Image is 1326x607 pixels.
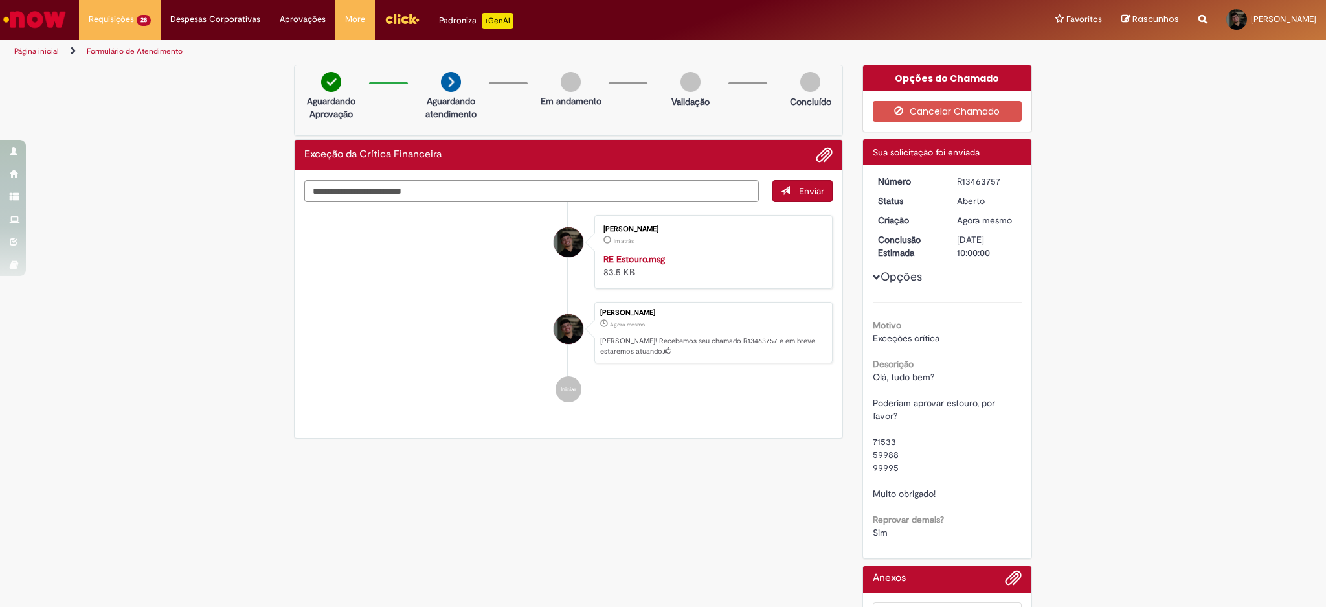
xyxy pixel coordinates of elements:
img: img-circle-grey.png [800,72,820,92]
p: Aguardando atendimento [420,95,482,120]
span: Agora mesmo [610,321,645,328]
a: Formulário de Atendimento [87,46,183,56]
button: Adicionar anexos [816,146,833,163]
span: Requisições [89,13,134,26]
div: Gabriel Braga Diniz [554,227,583,257]
img: ServiceNow [1,6,68,32]
img: img-circle-grey.png [680,72,701,92]
span: Aprovações [280,13,326,26]
h2: Anexos [873,573,906,584]
dt: Criação [868,214,948,227]
b: Descrição [873,358,914,370]
dt: Número [868,175,948,188]
span: Sua solicitação foi enviada [873,146,980,158]
span: Exceções crítica [873,332,939,344]
div: [PERSON_NAME] [603,225,819,233]
button: Cancelar Chamado [873,101,1022,122]
span: Enviar [799,185,824,197]
p: [PERSON_NAME]! Recebemos seu chamado R13463757 e em breve estaremos atuando. [600,336,826,356]
div: 29/08/2025 17:19:14 [957,214,1017,227]
a: Rascunhos [1121,14,1179,26]
p: Em andamento [541,95,601,108]
span: More [345,13,365,26]
span: Olá, tudo bem? Poderiam aprovar estouro, por favor? 71533 59988 99995 Muito obrigado! [873,371,998,499]
img: arrow-next.png [441,72,461,92]
a: Página inicial [14,46,59,56]
span: 1m atrás [613,237,634,245]
img: img-circle-grey.png [561,72,581,92]
p: Validação [671,95,710,108]
div: [DATE] 10:00:00 [957,233,1017,259]
time: 29/08/2025 17:19:14 [957,214,1012,226]
textarea: Digite sua mensagem aqui... [304,180,759,202]
img: check-circle-green.png [321,72,341,92]
ul: Histórico de tíquete [304,202,833,416]
ul: Trilhas de página [10,40,874,63]
div: 83.5 KB [603,253,819,279]
button: Adicionar anexos [1005,569,1022,593]
span: Favoritos [1066,13,1102,26]
button: Enviar [772,180,833,202]
div: Gabriel Braga Diniz [554,314,583,344]
b: Reprovar demais? [873,514,944,525]
span: Sim [873,527,888,538]
div: Opções do Chamado [863,65,1032,91]
div: R13463757 [957,175,1017,188]
b: Motivo [873,319,901,331]
time: 29/08/2025 17:19:14 [610,321,645,328]
span: Rascunhos [1132,13,1179,25]
time: 29/08/2025 17:18:40 [613,237,634,245]
h2: Exceção da Crítica Financeira Histórico de tíquete [304,149,442,161]
p: Concluído [790,95,831,108]
div: [PERSON_NAME] [600,309,826,317]
span: [PERSON_NAME] [1251,14,1316,25]
div: Aberto [957,194,1017,207]
dt: Conclusão Estimada [868,233,948,259]
p: +GenAi [482,13,513,29]
span: Despesas Corporativas [170,13,260,26]
a: RE Estouro.msg [603,253,665,265]
span: Agora mesmo [957,214,1012,226]
dt: Status [868,194,948,207]
li: Gabriel Braga Diniz [304,302,833,364]
p: Aguardando Aprovação [300,95,363,120]
img: click_logo_yellow_360x200.png [385,9,420,29]
div: Padroniza [439,13,513,29]
span: 28 [137,15,151,26]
